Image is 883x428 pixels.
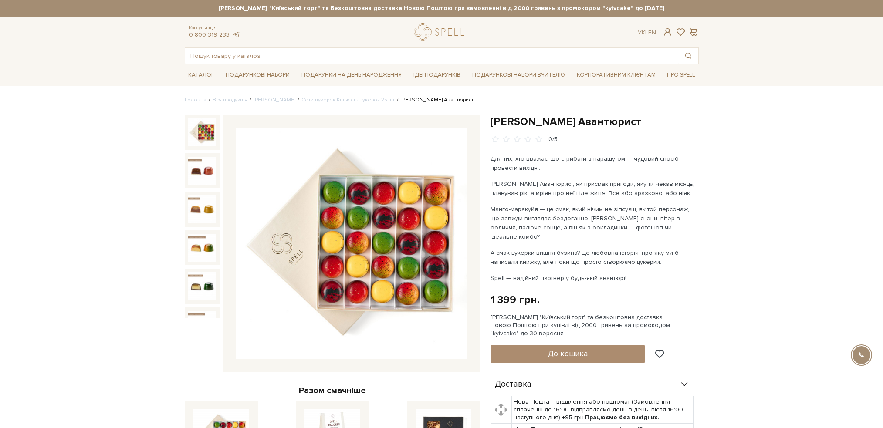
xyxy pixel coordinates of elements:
img: Сет цукерок Авантюрист [188,311,216,339]
a: logo [414,23,468,41]
a: Каталог [185,68,218,82]
strong: [PERSON_NAME] "Київський торт" та Безкоштовна доставка Новою Поштою при замовленні від 2000 гриве... [185,4,699,12]
a: Корпоративним клієнтам [573,68,659,82]
img: Сет цукерок Авантюрист [188,118,216,146]
div: Ук [638,29,656,37]
img: Сет цукерок Авантюрист [236,128,467,359]
span: | [645,29,646,36]
p: Манго-маракуйя — це смак, який нічим не зіпсуєш, як той персонаж, що завжди виглядає бездоганно. ... [491,205,695,241]
a: En [648,29,656,36]
a: [PERSON_NAME] [254,97,295,103]
img: Сет цукерок Авантюрист [188,272,216,300]
a: Подарункові набори [222,68,293,82]
a: Подарунки на День народження [298,68,405,82]
a: telegram [232,31,240,38]
input: Пошук товару у каталозі [185,48,678,64]
a: Подарункові набори Вчителю [469,67,568,82]
span: До кошика [548,349,588,358]
img: Сет цукерок Авантюрист [188,195,216,223]
p: [PERSON_NAME] Авантюрист, як присмак пригоди, яку ти чекав місяць, планував рік, а мріяв про неї ... [491,179,695,198]
div: Разом смачніше [185,385,480,396]
p: Spell — надійний партнер у будь-якій авантюрі! [491,273,695,283]
span: Консультація: [189,25,240,31]
li: [PERSON_NAME] Авантюрист [395,96,474,104]
h1: [PERSON_NAME] Авантюрист [491,115,699,128]
span: Доставка [495,381,531,388]
td: Нова Пошта – відділення або поштомат (Замовлення сплаченні до 16:00 відправляємо день в день, піс... [512,396,694,424]
button: Пошук товару у каталозі [678,48,698,64]
a: Головна [185,97,206,103]
a: 0 800 319 233 [189,31,230,38]
button: До кошика [491,345,645,363]
div: 1 399 грн. [491,293,540,307]
img: Сет цукерок Авантюрист [188,157,216,185]
a: Сети цукерок Кількість цукерок 25 шт [301,97,395,103]
img: Сет цукерок Авантюрист [188,234,216,262]
a: Вся продукція [213,97,247,103]
b: Працюємо без вихідних. [585,414,659,421]
div: [PERSON_NAME] "Київський торт" та безкоштовна доставка Новою Поштою при купівлі від 2000 гривень ... [491,313,699,337]
a: Ідеї подарунків [410,68,464,82]
div: 0/5 [548,135,558,144]
p: Для тих, хто вважає, що стрибати з парашутом — чудовий спосіб провести вихідні. [491,154,695,172]
p: А смак цукерки вишня-бузина? Це любовна історія, про яку ми б написали книжку, але поки що просто... [491,248,695,266]
a: Про Spell [663,68,698,82]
